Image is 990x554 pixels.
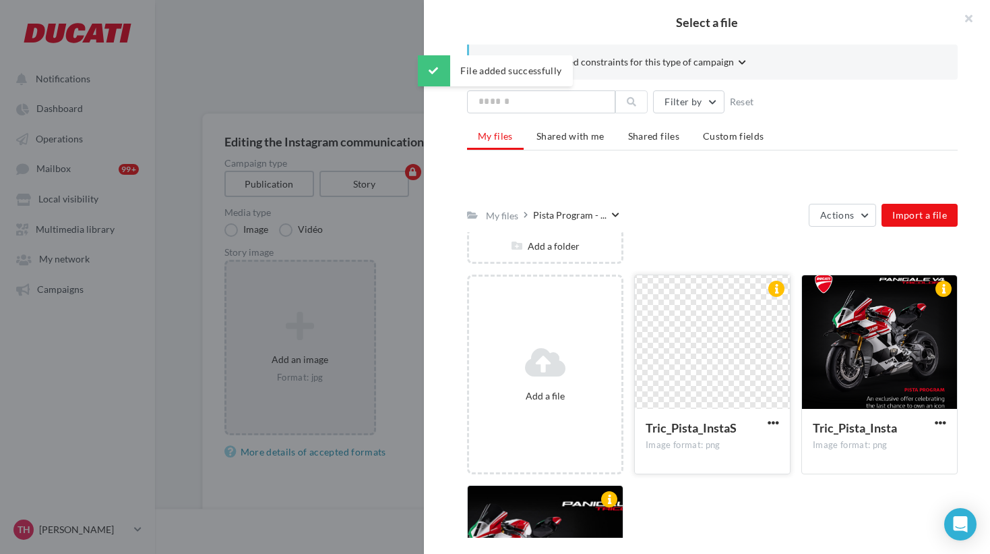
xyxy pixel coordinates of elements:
[417,55,572,86] div: File added successfully
[478,130,513,142] span: My files
[653,90,724,113] button: Filter by
[491,55,734,68] span: Consult the expected constraints for this type of campaign
[628,130,679,142] span: Shared files
[474,389,616,402] div: Add a file
[809,204,876,227] button: Actions
[892,209,947,221] span: Import a file
[820,209,854,221] span: Actions
[533,209,607,221] span: Pista Program - ...
[486,209,518,222] div: My files
[445,16,968,28] h2: Select a file
[646,439,779,451] div: Image format: png
[469,240,621,252] div: Add a folder
[944,508,977,541] div: Open Intercom Messenger
[491,55,746,72] button: Consult the expected constraints for this type of campaign
[813,420,897,435] span: Tric_Pista_Insta
[881,204,958,227] button: Import a file
[703,130,764,142] span: Custom fields
[536,130,605,142] span: Shared with me
[813,439,946,451] div: Image format: png
[646,420,737,435] span: Tric_Pista_InstaS
[724,94,760,110] button: Reset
